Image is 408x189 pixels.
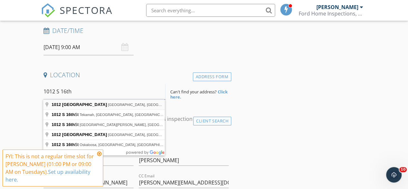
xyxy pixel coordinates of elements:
a: Set up availability here. [5,168,90,183]
span: Tekamah, [GEOGRAPHIC_DATA], [GEOGRAPHIC_DATA] [80,113,172,117]
span: [GEOGRAPHIC_DATA][PERSON_NAME], [GEOGRAPHIC_DATA], [GEOGRAPHIC_DATA] [80,123,224,127]
h4: Location [44,71,229,79]
span: Can't find your address? [170,89,217,95]
span: 10 [399,167,407,172]
img: The Best Home Inspection Software - Spectora [41,3,55,17]
div: Client Search [193,117,231,125]
iframe: Intercom live chat [386,167,402,183]
span: S 16th [62,122,75,127]
span: 1012 [52,102,61,107]
span: [GEOGRAPHIC_DATA], [GEOGRAPHIC_DATA], [GEOGRAPHIC_DATA] [108,133,223,137]
span: St [52,122,80,127]
div: Address Form [193,72,231,81]
div: FYI: This is not a regular time slot for [PERSON_NAME] (01:00 PM or 09:00 AM on Tuesdays). [5,152,95,184]
div: Ford Home Inspections, PLLC [299,10,363,17]
input: Select date [44,39,134,55]
span: S 16th [62,142,75,147]
span: Oskaloosa, [GEOGRAPHIC_DATA], [GEOGRAPHIC_DATA] [80,143,174,147]
span: 1012 [52,132,61,137]
span: 1012 [52,112,61,117]
strong: Click here. [170,89,228,100]
span: [GEOGRAPHIC_DATA] [62,102,107,107]
span: [GEOGRAPHIC_DATA] [62,132,107,137]
input: Search everything... [146,4,275,17]
h4: Date/Time [44,26,229,35]
span: [GEOGRAPHIC_DATA], [GEOGRAPHIC_DATA], [GEOGRAPHIC_DATA] [108,103,223,107]
span: 1012 [52,142,61,147]
input: Address Search [44,84,165,100]
a: SPECTORA [41,9,113,22]
span: SPECTORA [60,3,113,17]
div: [PERSON_NAME] [316,4,358,10]
span: St [52,112,80,117]
span: S 16th [62,112,75,117]
span: St [52,142,80,147]
span: 1012 [52,122,61,127]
